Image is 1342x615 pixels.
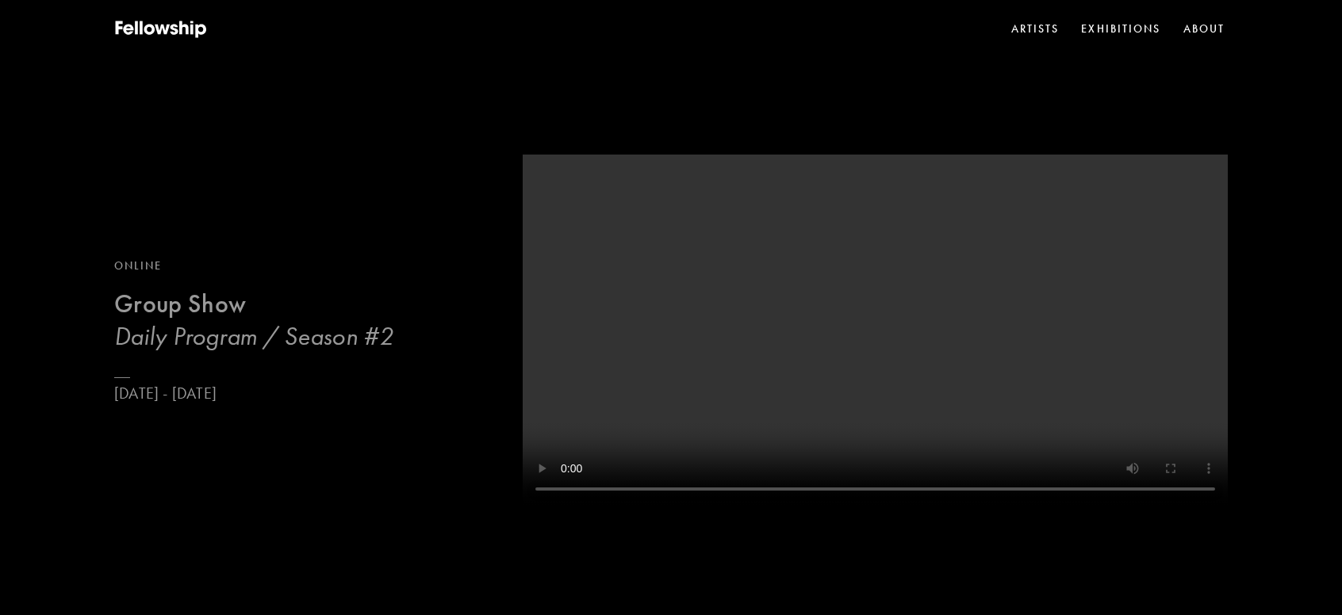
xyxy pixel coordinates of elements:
a: OnlineGroup ShowDaily Program / Season #2[DATE] - [DATE] [114,258,393,403]
div: Online [114,258,393,275]
h3: Daily Program / Season #2 [114,320,393,352]
a: Exhibitions [1078,17,1164,41]
b: Group Show [114,288,246,319]
a: Artists [1008,17,1063,41]
a: About [1180,17,1229,41]
p: [DATE] - [DATE] [114,384,393,403]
